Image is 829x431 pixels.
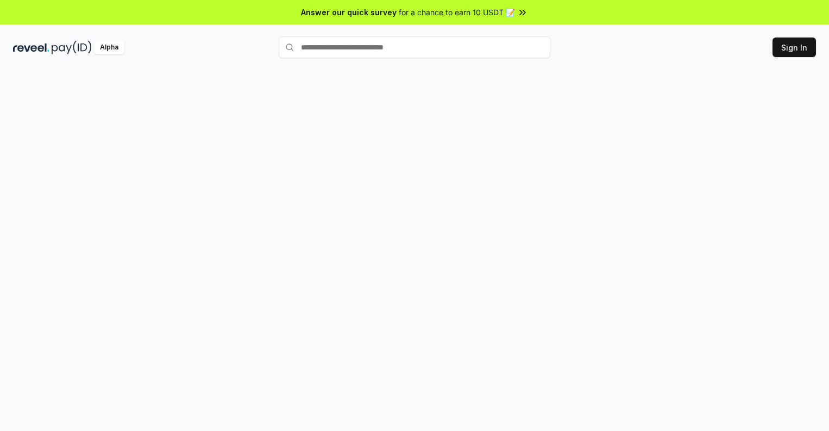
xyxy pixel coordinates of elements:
[13,41,49,54] img: reveel_dark
[399,7,515,18] span: for a chance to earn 10 USDT 📝
[301,7,397,18] span: Answer our quick survey
[773,38,816,57] button: Sign In
[94,41,124,54] div: Alpha
[52,41,92,54] img: pay_id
